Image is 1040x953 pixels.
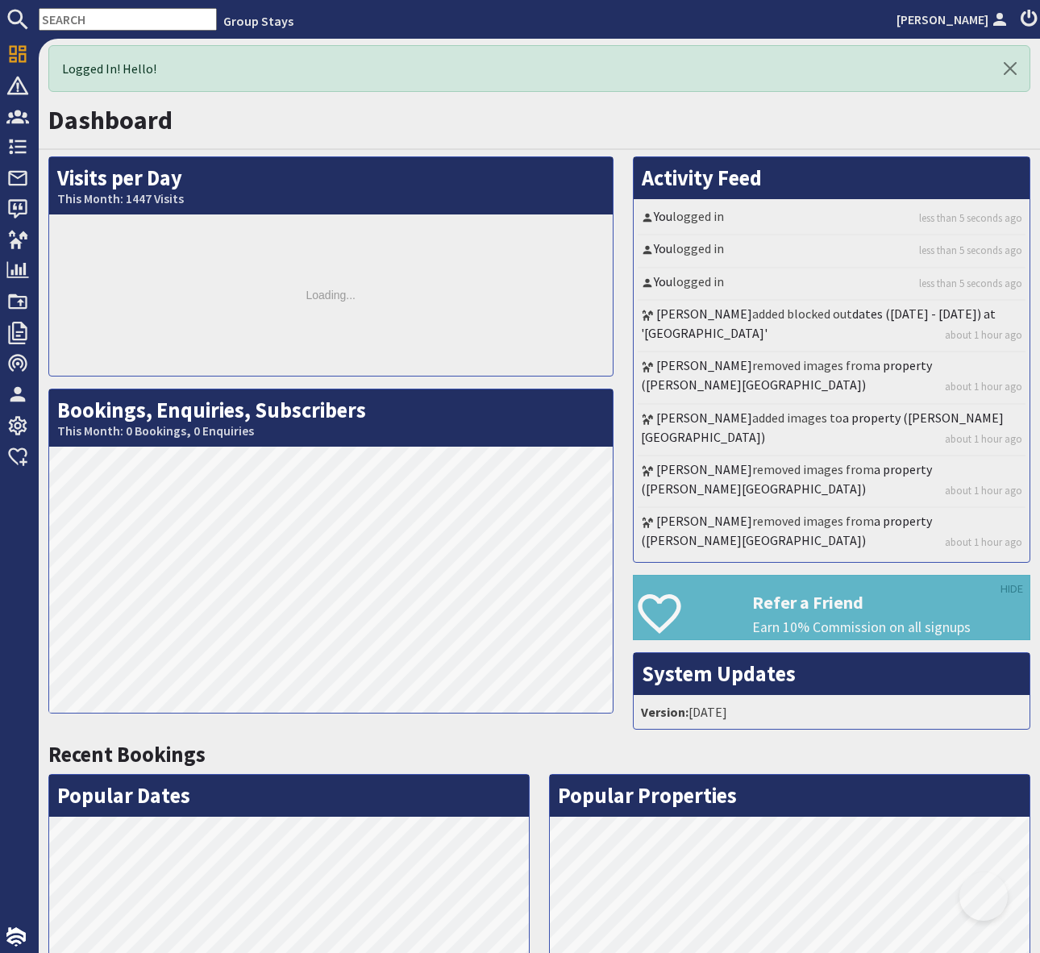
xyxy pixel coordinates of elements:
[49,775,529,817] h2: Popular Dates
[896,10,1011,29] a: [PERSON_NAME]
[641,704,688,720] strong: Version:
[641,461,932,497] a: a property ([PERSON_NAME][GEOGRAPHIC_DATA])
[656,513,752,529] a: [PERSON_NAME]
[1000,581,1023,598] a: HIDE
[550,775,1030,817] h2: Popular Properties
[919,210,1022,226] a: less than 5 seconds ago
[919,276,1022,291] a: less than 5 seconds ago
[945,483,1022,498] a: about 1 hour ago
[641,357,932,393] a: a property ([PERSON_NAME][GEOGRAPHIC_DATA])
[638,301,1026,352] li: added blocked out
[633,575,1031,640] a: Refer a Friend Earn 10% Commission on all signups
[49,214,613,376] div: Loading...
[945,379,1022,394] a: about 1 hour ago
[223,13,293,29] a: Group Stays
[654,240,672,256] a: You
[49,389,613,447] h2: Bookings, Enquiries, Subscribers
[642,164,762,191] a: Activity Feed
[48,741,206,768] a: Recent Bookings
[641,410,1004,445] a: a property ([PERSON_NAME][GEOGRAPHIC_DATA])
[656,357,752,373] a: [PERSON_NAME]
[945,327,1022,343] a: about 1 hour ago
[752,617,1030,638] p: Earn 10% Commission on all signups
[638,235,1026,268] li: logged in
[638,508,1026,558] li: removed images from
[48,45,1030,92] div: Logged In! Hello!
[656,306,752,322] a: [PERSON_NAME]
[39,8,217,31] input: SEARCH
[654,273,672,289] a: You
[49,157,613,214] h2: Visits per Day
[638,352,1026,404] li: removed images from
[641,306,996,341] a: dates ([DATE] - [DATE]) at '[GEOGRAPHIC_DATA]'
[57,423,605,439] small: This Month: 0 Bookings, 0 Enquiries
[638,699,1026,725] li: [DATE]
[6,927,26,947] img: staytech_i_w-64f4e8e9ee0a9c174fd5317b4b171b261742d2d393467e5bdba4413f4f884c10.svg
[656,410,752,426] a: [PERSON_NAME]
[48,104,173,136] a: Dashboard
[641,513,932,548] a: a property ([PERSON_NAME][GEOGRAPHIC_DATA])
[642,660,796,687] a: System Updates
[919,243,1022,258] a: less than 5 seconds ago
[57,191,605,206] small: This Month: 1447 Visits
[752,592,1030,613] h3: Refer a Friend
[656,461,752,477] a: [PERSON_NAME]
[638,203,1026,235] li: logged in
[654,208,672,224] a: You
[945,535,1022,550] a: about 1 hour ago
[638,456,1026,508] li: removed images from
[638,405,1026,456] li: added images to
[945,431,1022,447] a: about 1 hour ago
[959,872,1008,921] iframe: Toggle Customer Support
[638,268,1026,301] li: logged in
